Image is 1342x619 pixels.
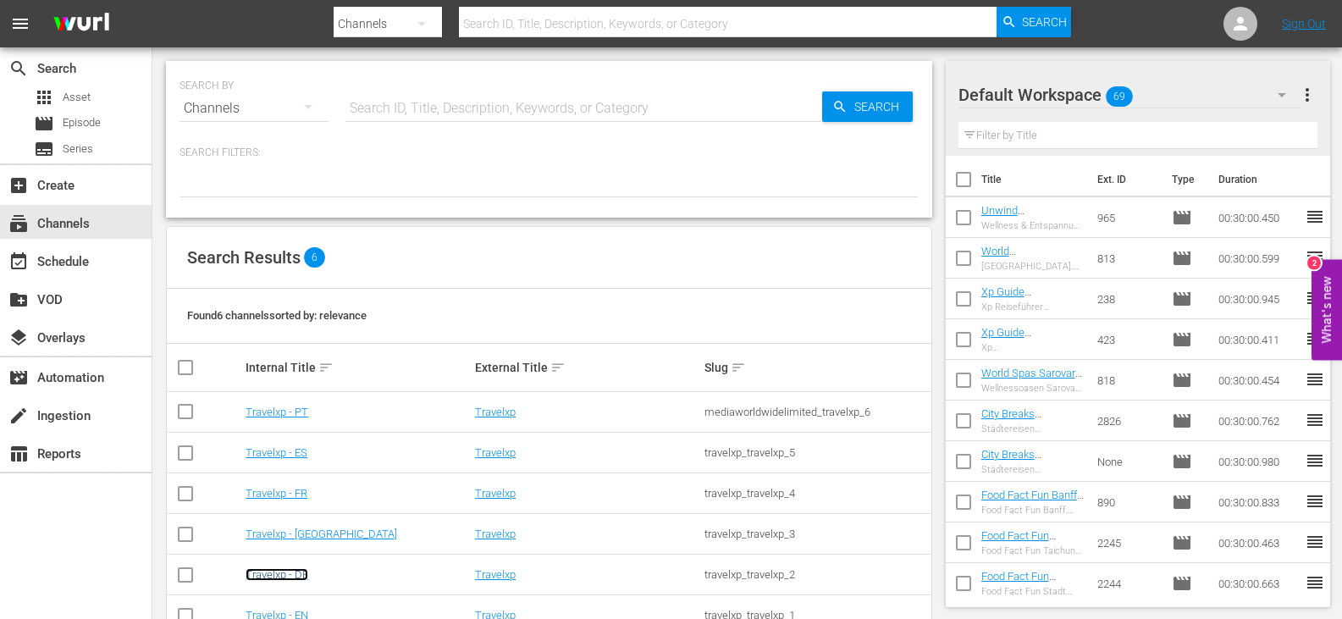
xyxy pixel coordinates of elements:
[1305,329,1325,349] span: reorder
[1091,482,1165,522] td: 890
[8,213,29,234] span: Channels
[981,342,1085,353] div: Xp Reiseführer [PERSON_NAME]
[1172,289,1192,309] span: Episode
[1212,319,1305,360] td: 00:30:00.411
[1022,7,1067,37] span: Search
[1091,238,1165,279] td: 813
[981,285,1084,323] a: Xp Guide [GEOGRAPHIC_DATA] (GR)
[981,586,1085,597] div: Food Fact Fun Stadt [GEOGRAPHIC_DATA], [GEOGRAPHIC_DATA]
[1172,248,1192,268] span: Episode
[981,505,1085,516] div: Food Fact Fun Banff, [GEOGRAPHIC_DATA] (GR)
[981,301,1085,312] div: Xp Reiseführer [GEOGRAPHIC_DATA]
[8,406,29,426] span: create
[1212,441,1305,482] td: 00:30:00.980
[1307,256,1321,269] div: 2
[475,357,699,378] div: External Title
[1162,156,1208,203] th: Type
[1091,319,1165,360] td: 423
[704,406,929,418] div: mediaworldwidelimited_travelxp_6
[822,91,913,122] button: Search
[179,146,919,160] p: Search Filters:
[8,290,29,310] span: VOD
[179,85,329,132] div: Channels
[8,328,29,348] span: layers
[34,139,54,159] span: Series
[704,487,929,500] div: travelxp_travelxp_4
[187,309,367,322] span: Found 6 channels sorted by: relevance
[1212,360,1305,401] td: 00:30:00.454
[246,357,470,378] div: Internal Title
[246,487,307,500] a: Travelxp - FR
[958,71,1303,119] div: Default Workspace
[704,357,929,378] div: Slug
[1091,197,1165,238] td: 965
[246,568,308,581] a: Travelxp - DE
[704,446,929,459] div: travelxp_travelxp_5
[1091,522,1165,563] td: 2245
[8,444,29,464] span: Reports
[1305,410,1325,430] span: reorder
[1172,370,1192,390] span: Episode
[1091,279,1165,319] td: 238
[246,446,307,459] a: Travelxp - ES
[1305,288,1325,308] span: reorder
[1172,492,1192,512] span: Episode
[981,156,1088,203] th: Title
[1208,156,1310,203] th: Duration
[8,175,29,196] span: Create
[1212,279,1305,319] td: 00:30:00.945
[475,406,516,418] a: Travelxp
[1212,482,1305,522] td: 00:30:00.833
[981,407,1084,471] a: City Breaks [GEOGRAPHIC_DATA], [GEOGRAPHIC_DATA] (GR)
[1212,197,1305,238] td: 00:30:00.450
[475,528,516,540] a: Travelxp
[63,141,93,158] span: Series
[1212,401,1305,441] td: 00:30:00.762
[1091,441,1165,482] td: None
[1282,17,1326,30] a: Sign Out
[1305,491,1325,511] span: reorder
[981,261,1085,272] div: [GEOGRAPHIC_DATA], [GEOGRAPHIC_DATA]
[981,489,1084,527] a: Food Fact Fun Banff, [GEOGRAPHIC_DATA] (GR)
[981,204,1063,242] a: Unwind [PERSON_NAME] (GR)
[1305,247,1325,268] span: reorder
[63,114,101,131] span: Episode
[1305,207,1325,227] span: reorder
[981,326,1063,364] a: Xp Guide [PERSON_NAME] (GR)
[1212,238,1305,279] td: 00:30:00.599
[1172,533,1192,553] span: Episode
[981,245,1084,308] a: World [GEOGRAPHIC_DATA], [GEOGRAPHIC_DATA] (GR)
[475,568,516,581] a: Travelxp
[981,529,1084,580] a: Food Fact Fun Taichung, [GEOGRAPHIC_DATA] (GR)
[1312,259,1342,360] button: Open Feedback Widget
[704,528,929,540] div: travelxp_travelxp_3
[1212,563,1305,604] td: 00:30:00.663
[246,406,308,418] a: Travelxp - PT
[1305,532,1325,552] span: reorder
[981,423,1085,434] div: Städtereisen [GEOGRAPHIC_DATA], [GEOGRAPHIC_DATA]
[848,91,913,122] span: Search
[475,487,516,500] a: Travelxp
[1172,207,1192,228] span: Episode
[8,58,29,79] span: Search
[981,220,1085,231] div: Wellness & Entspannung [PERSON_NAME]
[1297,75,1317,115] button: more_vert
[1305,450,1325,471] span: reorder
[981,367,1084,417] a: World Spas Sarovar Premier, [GEOGRAPHIC_DATA] (GR)
[981,448,1084,511] a: City Breaks [GEOGRAPHIC_DATA], [GEOGRAPHIC_DATA] (GR)
[1172,329,1192,350] span: Episode
[1106,79,1133,114] span: 69
[1091,563,1165,604] td: 2244
[550,360,566,375] span: sort
[1305,369,1325,390] span: reorder
[187,247,301,268] span: Search Results
[63,89,91,106] span: Asset
[1091,360,1165,401] td: 818
[1172,451,1192,472] span: Episode
[41,4,122,44] img: ans4CAIJ8jUAAAAAAAAAAAAAAAAAAAAAAAAgQb4GAAAAAAAAAAAAAAAAAAAAAAAAJMjXAAAAAAAAAAAAAAAAAAAAAAAAgAT5G...
[731,360,746,375] span: sort
[246,528,397,540] a: Travelxp - [GEOGRAPHIC_DATA]
[34,87,54,108] span: Asset
[8,251,29,272] span: Schedule
[10,14,30,34] span: menu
